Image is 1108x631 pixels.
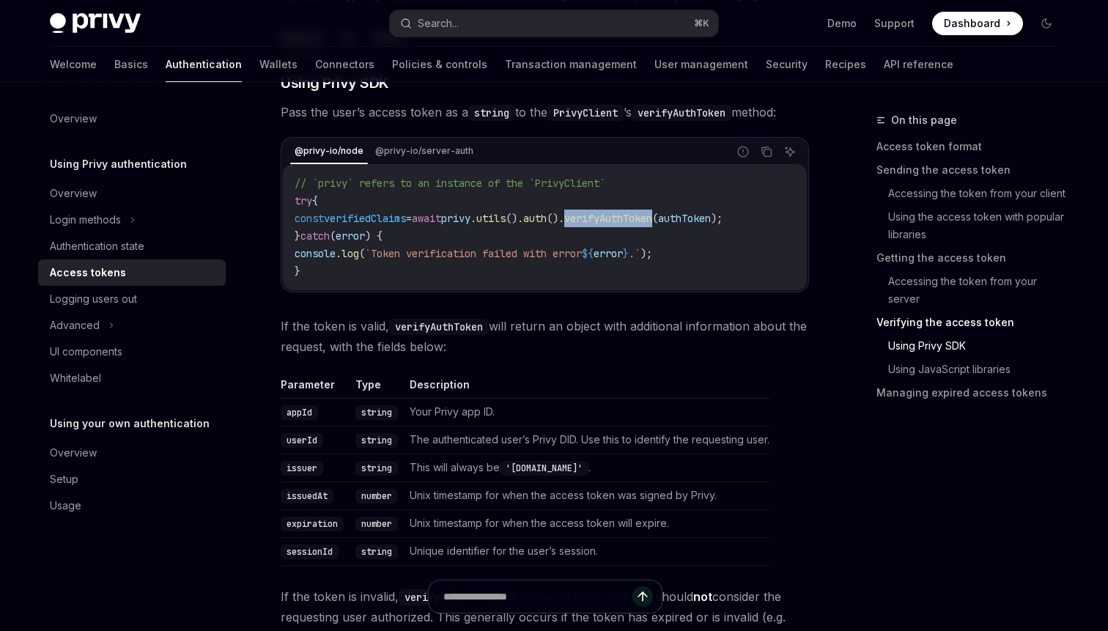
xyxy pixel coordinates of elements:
[50,110,97,128] div: Overview
[281,433,323,448] code: userId
[1035,12,1058,35] button: Toggle dark mode
[406,212,412,225] span: =
[50,317,100,334] div: Advanced
[392,47,487,82] a: Policies & controls
[312,194,318,207] span: {
[711,212,723,225] span: );
[876,311,1070,334] a: Verifying the access token
[50,290,137,308] div: Logging users out
[640,247,652,260] span: );
[355,545,398,559] code: string
[359,247,365,260] span: (
[295,247,336,260] span: console
[295,229,300,243] span: }
[371,142,478,160] div: @privy-io/server-auth
[547,105,624,121] code: PrivyClient
[876,158,1070,182] a: Sending the access token
[757,142,776,161] button: Copy the contents from the code block
[876,182,1070,205] a: Accessing the token from your client
[876,381,1070,405] a: Managing expired access tokens
[443,580,632,613] input: Ask a question...
[50,155,187,173] h5: Using Privy authentication
[547,212,564,225] span: ().
[295,265,300,278] span: }
[506,212,523,225] span: ().
[50,471,78,488] div: Setup
[355,433,398,448] code: string
[281,102,809,122] span: Pass the user’s access token as a to the ’s method:
[50,497,81,514] div: Usage
[827,16,857,31] a: Demo
[404,537,769,565] td: Unique identifier for the user’s session.
[38,286,226,312] a: Logging users out
[38,365,226,391] a: Whitelabel
[412,212,441,225] span: await
[281,73,389,93] span: Using Privy SDK
[355,517,398,531] code: number
[876,246,1070,270] a: Getting the access token
[780,142,799,161] button: Ask AI
[404,426,769,454] td: The authenticated user’s Privy DID. Use this to identify the requesting user.
[114,47,148,82] a: Basics
[50,13,141,34] img: dark logo
[50,185,97,202] div: Overview
[281,545,339,559] code: sessionId
[50,264,126,281] div: Access tokens
[259,47,298,82] a: Wallets
[876,135,1070,158] a: Access token format
[290,142,368,160] div: @privy-io/node
[50,369,101,387] div: Whitelabel
[390,10,718,37] button: Search...⌘K
[632,586,653,607] button: Send message
[766,47,808,82] a: Security
[355,405,398,420] code: string
[336,229,365,243] span: error
[874,16,915,31] a: Support
[365,229,383,243] span: ) {
[50,211,121,229] div: Login methods
[38,233,226,259] a: Authentication state
[468,105,515,121] code: string
[876,334,1070,358] a: Using Privy SDK
[404,398,769,426] td: Your Privy app ID.
[50,237,144,255] div: Authentication state
[476,212,506,225] span: utils
[564,212,652,225] span: verifyAuthToken
[355,489,398,503] code: number
[694,18,709,29] span: ⌘ K
[876,205,1070,246] a: Using the access token with popular libraries
[300,229,330,243] span: catch
[295,177,605,190] span: // `privy` refers to an instance of the `PrivyClient`
[38,207,226,233] button: Login methods
[281,377,350,399] th: Parameter
[389,319,489,335] code: verifyAuthToken
[350,377,404,399] th: Type
[470,212,476,225] span: .
[295,194,312,207] span: try
[623,247,629,260] span: }
[632,105,731,121] code: verifyAuthToken
[825,47,866,82] a: Recipes
[944,16,1000,31] span: Dashboard
[38,339,226,365] a: UI components
[652,212,658,225] span: (
[654,47,748,82] a: User management
[281,517,344,531] code: expiration
[38,180,226,207] a: Overview
[38,106,226,132] a: Overview
[281,405,318,420] code: appId
[404,454,769,481] td: This will always be .
[281,461,323,476] code: issuer
[295,212,324,225] span: const
[315,47,374,82] a: Connectors
[50,444,97,462] div: Overview
[404,377,769,399] th: Description
[336,247,341,260] span: .
[166,47,242,82] a: Authentication
[404,481,769,509] td: Unix timestamp for when the access token was signed by Privy.
[876,358,1070,381] a: Using JavaScript libraries
[500,461,588,476] code: '[DOMAIN_NAME]'
[404,509,769,537] td: Unix timestamp for when the access token will expire.
[734,142,753,161] button: Report incorrect code
[418,15,459,32] div: Search...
